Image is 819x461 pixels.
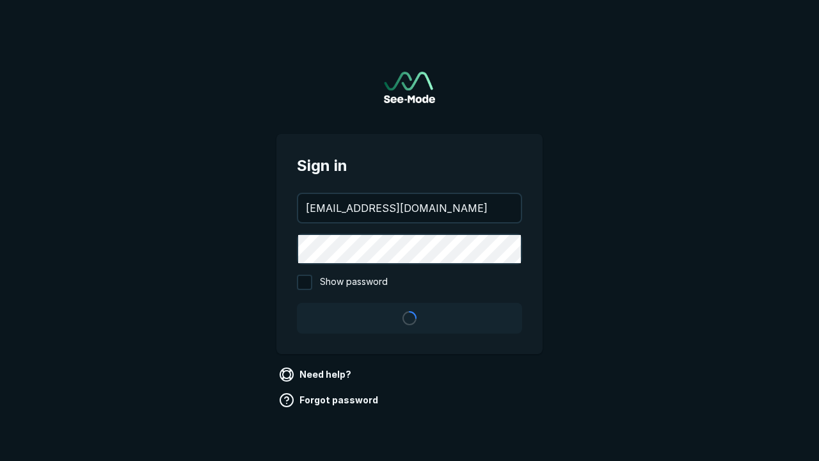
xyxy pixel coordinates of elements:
a: Need help? [276,364,356,385]
input: your@email.com [298,194,521,222]
a: Forgot password [276,390,383,410]
img: See-Mode Logo [384,72,435,103]
span: Show password [320,275,388,290]
span: Sign in [297,154,522,177]
a: Go to sign in [384,72,435,103]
